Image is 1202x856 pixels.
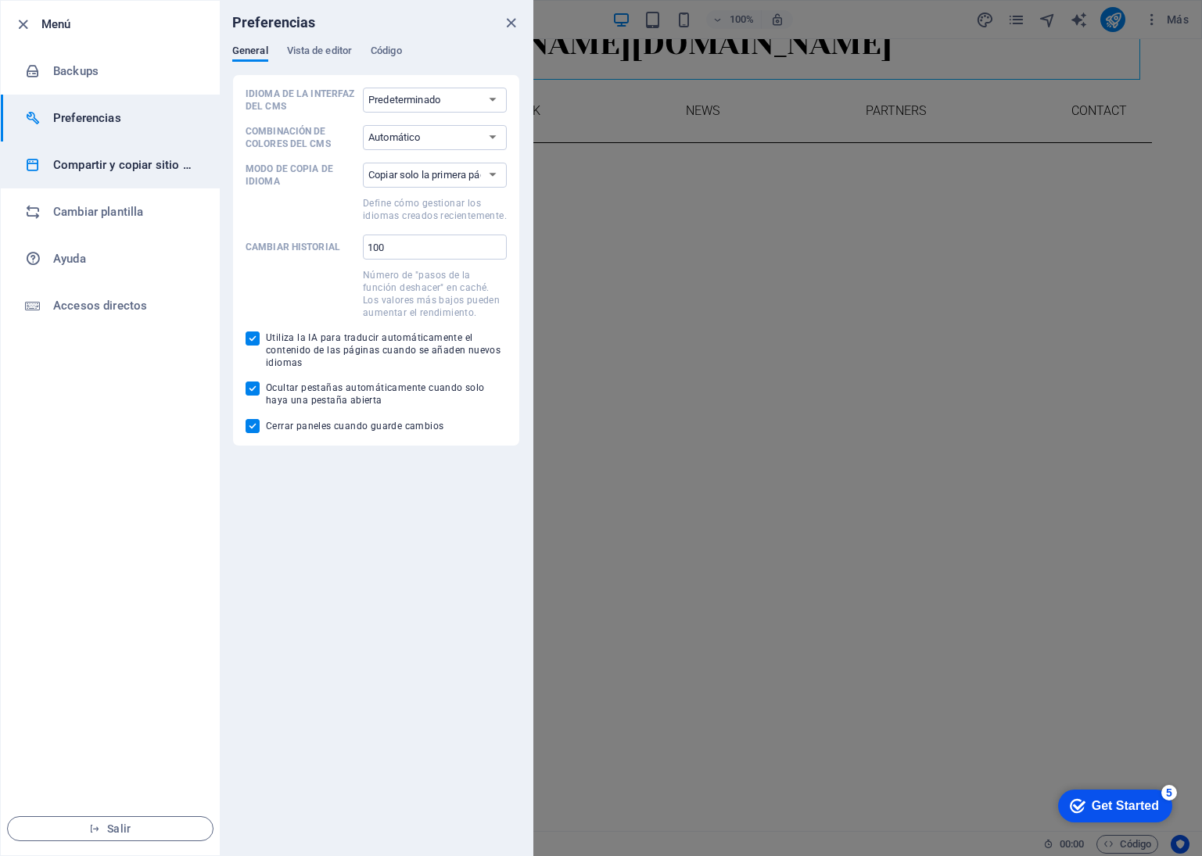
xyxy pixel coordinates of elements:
[246,241,357,253] p: Cambiar historial
[232,41,268,63] span: General
[1,235,220,282] a: Ayuda
[371,41,402,63] span: Código
[53,202,198,221] h6: Cambiar plantilla
[266,331,507,369] span: Utiliza la IA para traducir automáticamente el contenido de las páginas cuando se añaden nuevos i...
[7,816,213,841] button: Salir
[116,3,131,19] div: 5
[287,41,352,63] span: Vista de editor
[363,197,507,222] p: Define cómo gestionar los idiomas creados recientemente.
[246,88,357,113] p: Idioma de la interfaz del CMS
[501,13,520,32] button: close
[20,822,200,835] span: Salir
[246,125,357,150] p: Combinación de colores del CMS
[266,381,507,407] span: Ocultar pestañas automáticamente cuando solo haya una pestaña abierta
[232,45,520,74] div: Preferencias
[46,17,113,31] div: Get Started
[363,269,507,319] p: Número de "pasos de la función deshacer" en caché. Los valores más bajos pueden aumentar el rendi...
[53,156,198,174] h6: Compartir y copiar sitio web
[363,88,507,113] select: Idioma de la interfaz del CMS
[53,249,198,268] h6: Ayuda
[41,15,207,34] h6: Menú
[13,8,127,41] div: Get Started 5 items remaining, 0% complete
[266,420,443,432] span: Cerrar paneles cuando guarde cambios
[363,235,507,260] input: Cambiar historialNúmero de "pasos de la función deshacer" en caché. Los valores más bajos pueden ...
[246,163,357,188] p: Modo de copia de idioma
[53,296,198,315] h6: Accesos directos
[53,62,198,81] h6: Backups
[232,13,316,32] h6: Preferencias
[363,125,507,150] select: Combinación de colores del CMS
[363,163,507,188] select: Modo de copia de idiomaDefine cómo gestionar los idiomas creados recientemente.
[53,109,198,127] h6: Preferencias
